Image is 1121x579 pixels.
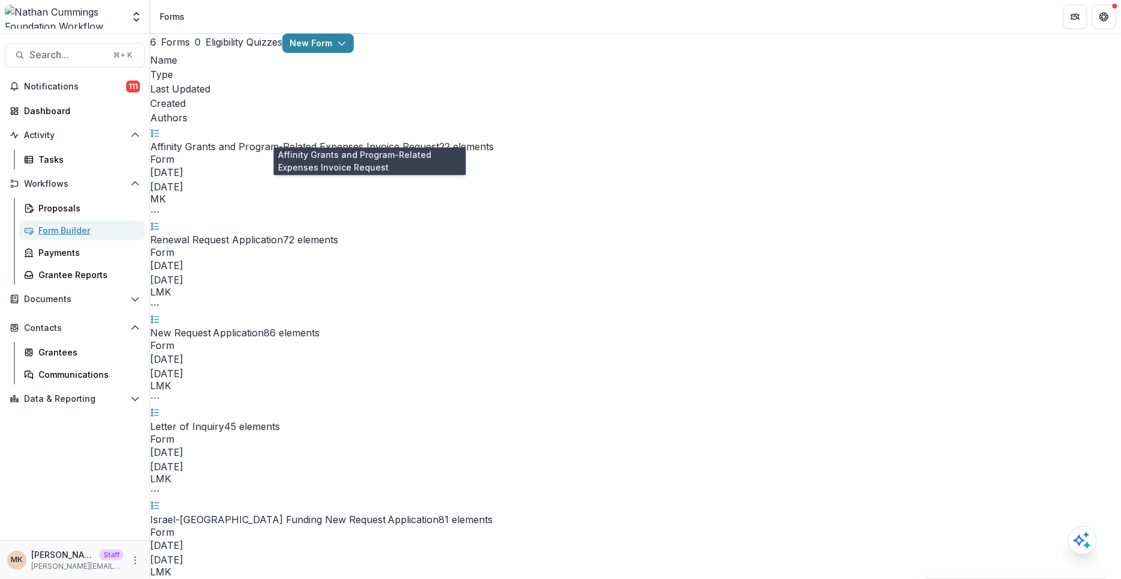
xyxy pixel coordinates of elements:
span: [DATE] [150,368,183,380]
span: [DATE] [150,274,183,286]
a: Dashboard [5,101,145,121]
a: New Request Application [150,327,264,339]
a: Israel-[GEOGRAPHIC_DATA] Funding New Request Application [150,514,439,526]
span: 72 elements [283,234,338,246]
div: Form Builder [38,224,135,237]
span: Authors [150,112,187,124]
span: 111 [126,80,140,92]
span: Contacts [24,323,126,333]
span: [DATE] [150,181,183,193]
button: Open Data & Reporting [5,389,145,408]
div: Grantees [38,346,135,359]
span: Notifications [24,82,126,92]
a: Renewal Request Application [150,234,283,246]
button: Eligibility Quizzes [195,35,282,49]
div: Forms [160,10,184,23]
span: 22 elements [439,141,494,153]
button: Options [150,484,160,498]
div: Maya Kuppermann [156,381,171,390]
button: Options [150,297,160,311]
button: Open Workflows [5,174,145,193]
button: Partners [1063,5,1087,29]
span: Documents [24,294,126,305]
span: [DATE] [150,461,183,473]
p: [PERSON_NAME] [31,548,95,561]
p: [PERSON_NAME][EMAIL_ADDRESS][DOMAIN_NAME] [31,561,123,572]
a: Grantee Reports [19,265,145,285]
span: Search... [29,49,106,61]
button: Options [150,390,160,405]
div: Lucy [150,287,156,297]
div: Maya Kuppermann [156,474,171,484]
a: Proposals [19,198,145,218]
span: 45 elements [224,420,280,432]
button: Open AI Assistant [1068,526,1097,555]
span: Name [150,54,177,66]
span: Form [150,340,1121,351]
div: Lucy [150,567,156,577]
div: Tasks [38,153,135,166]
span: [DATE] [150,259,183,271]
span: Last Updated [150,83,210,95]
button: Get Help [1092,5,1116,29]
a: Payments [19,243,145,262]
div: Maya Kuppermann [156,567,171,577]
a: Tasks [19,150,145,169]
span: Form [150,527,1121,538]
span: [DATE] [150,446,183,458]
span: Created [150,97,186,109]
div: Maya Kuppermann [11,556,23,564]
span: 86 elements [264,327,320,339]
div: Payments [38,246,135,259]
button: Options [150,204,160,218]
span: Activity [24,130,126,141]
div: Communications [38,368,135,381]
a: Communications [19,365,145,384]
button: More [128,553,142,568]
div: ⌘ + K [111,49,135,62]
p: Staff [100,550,123,560]
span: 0 [195,37,201,48]
div: Proposals [38,202,135,214]
div: Lucy [150,381,156,390]
button: Search... [5,43,145,67]
span: 6 [150,37,156,48]
span: Form [150,434,1121,445]
button: Open Documents [5,289,145,309]
div: Dashboard [24,105,135,117]
div: Grantee Reports [38,268,135,281]
nav: breadcrumb [155,8,189,25]
span: Type [150,68,173,80]
button: Open Contacts [5,318,145,338]
a: Form Builder [19,220,145,240]
span: Workflows [24,179,126,189]
div: Maya Kuppermann [156,287,171,297]
span: [DATE] [150,353,183,365]
span: [DATE] [150,166,183,178]
span: [DATE] [150,539,183,551]
button: New Form [282,34,354,53]
span: Form [150,154,1121,165]
span: 81 elements [439,514,493,526]
button: Forms [150,35,190,49]
span: Data & Reporting [24,394,126,404]
div: Lucy [150,474,156,484]
button: Notifications111 [5,77,145,96]
div: Maya Kuppermann [150,194,166,204]
a: Grantees [19,342,145,362]
button: Open Activity [5,126,145,145]
span: [DATE] [150,554,183,566]
button: Open entity switcher [128,5,145,29]
a: Letter of Inquiry [150,420,224,432]
span: Form [150,247,1121,258]
a: Affinity Grants and Program-Related Expenses Invoice Request [150,141,439,153]
img: Nathan Cummings Foundation Workflow Sandbox logo [5,5,123,29]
